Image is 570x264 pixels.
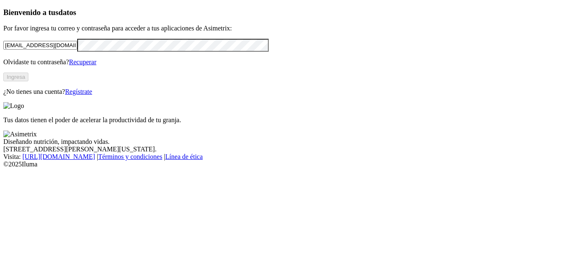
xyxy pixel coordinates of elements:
[3,138,567,146] div: Diseñando nutrición, impactando vidas.
[3,131,37,138] img: Asimetrix
[3,116,567,124] p: Tus datos tienen el poder de acelerar la productividad de tu granja.
[98,153,162,160] a: Términos y condiciones
[3,73,28,81] button: Ingresa
[69,58,96,65] a: Recuperar
[3,102,24,110] img: Logo
[165,153,203,160] a: Línea de ética
[65,88,92,95] a: Regístrate
[23,153,95,160] a: [URL][DOMAIN_NAME]
[3,161,567,168] div: © 2025 Iluma
[3,25,567,32] p: Por favor ingresa tu correo y contraseña para acceder a tus aplicaciones de Asimetrix:
[3,153,567,161] div: Visita : | |
[58,8,76,17] span: datos
[3,146,567,153] div: [STREET_ADDRESS][PERSON_NAME][US_STATE].
[3,41,77,50] input: Tu correo
[3,88,567,96] p: ¿No tienes una cuenta?
[3,8,567,17] h3: Bienvenido a tus
[3,58,567,66] p: Olvidaste tu contraseña?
